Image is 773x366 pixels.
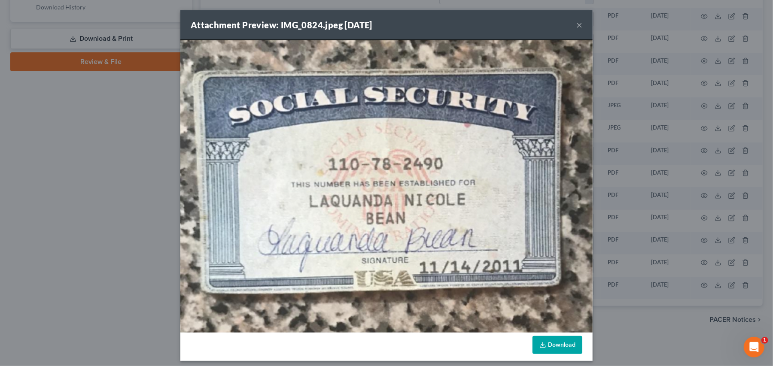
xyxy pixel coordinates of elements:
img: 124a78eb-d127-4679-94e6-c1b8dabb5525.jpeg [180,39,593,333]
span: 1 [761,337,768,344]
button: × [576,20,582,30]
a: Download [533,336,582,354]
iframe: Intercom live chat [744,337,764,357]
strong: Attachment Preview: IMG_0824.jpeg [DATE] [191,20,372,30]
